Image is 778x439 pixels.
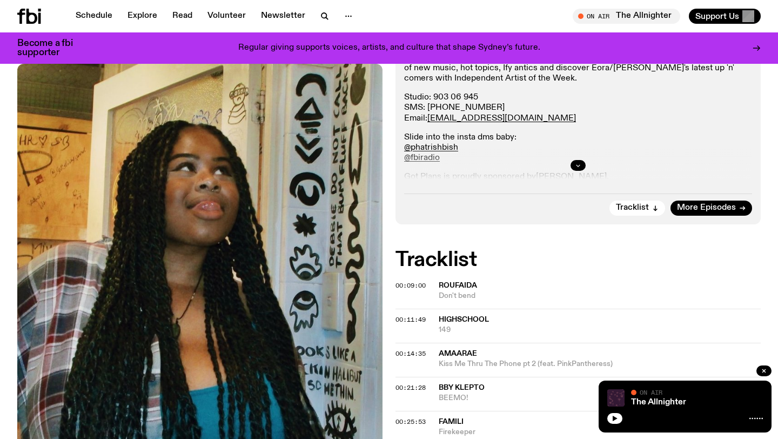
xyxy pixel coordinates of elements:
[439,427,761,437] span: Firekeeper
[439,316,489,323] span: HighSchool
[69,9,119,24] a: Schedule
[395,250,761,270] h2: Tracklist
[695,11,739,21] span: Support Us
[395,283,426,289] button: 00:09:00
[404,143,458,152] a: @phatrishbish
[616,204,649,212] span: Tracklist
[395,281,426,290] span: 00:09:00
[640,389,662,396] span: On Air
[439,291,761,301] span: Don't bend
[395,385,426,391] button: 00:21:28
[395,417,426,426] span: 00:25:53
[17,39,86,57] h3: Become a fbi supporter
[609,201,665,216] button: Tracklist
[166,9,199,24] a: Read
[427,114,576,123] a: [EMAIL_ADDRESS][DOMAIN_NAME]
[439,282,477,289] span: Roufaida
[573,9,680,24] button: On AirThe Allnighter
[439,325,761,335] span: 149
[395,349,426,358] span: 00:14:35
[395,315,426,324] span: 00:11:49
[395,383,426,392] span: 00:21:28
[439,350,477,357] span: Amaarae
[238,43,540,53] p: Regular giving supports voices, artists, and culture that shape Sydney’s future.
[439,359,761,369] span: Kiss Me Thru The Phone pt 2 (feat. PinkPantheress)
[670,201,752,216] a: More Episodes
[689,9,761,24] button: Support Us
[254,9,312,24] a: Newsletter
[395,317,426,323] button: 00:11:49
[439,393,666,403] span: BEEMO!
[439,384,485,391] span: Bby Klepto
[201,9,252,24] a: Volunteer
[121,9,164,24] a: Explore
[395,419,426,425] button: 00:25:53
[404,132,752,164] p: Slide into the insta dms baby:
[404,92,752,124] p: Studio: 903 06 945 SMS: [PHONE_NUMBER] Email:
[395,351,426,357] button: 00:14:35
[439,418,464,425] span: FAMILI
[631,398,686,407] a: The Allnighter
[404,53,752,84] p: Let Ify wake you up with Up For It every weekday from 7am. Have your coffee with a side of new mu...
[677,204,736,212] span: More Episodes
